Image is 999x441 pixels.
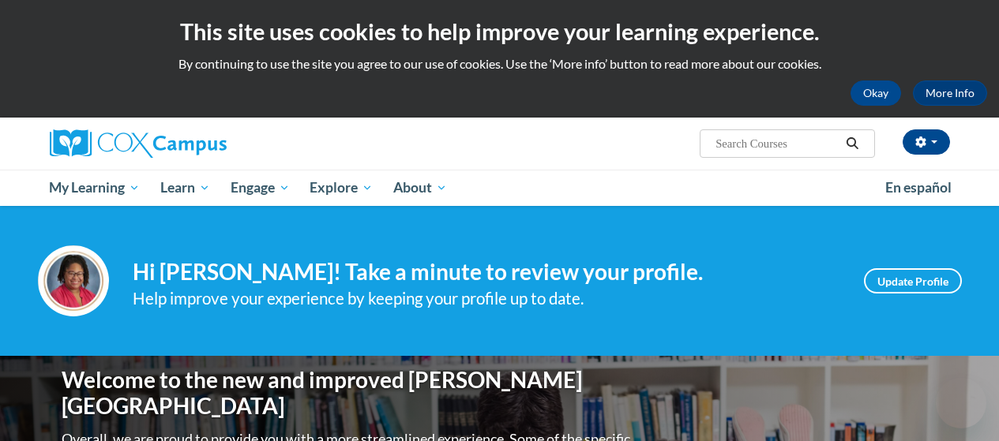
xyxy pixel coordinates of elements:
[150,170,220,206] a: Learn
[231,178,290,197] span: Engage
[840,134,864,153] button: Search
[310,178,373,197] span: Explore
[885,179,952,196] span: En español
[39,170,151,206] a: My Learning
[133,286,840,312] div: Help improve your experience by keeping your profile up to date.
[903,129,950,155] button: Account Settings
[220,170,300,206] a: Engage
[49,178,140,197] span: My Learning
[936,378,986,428] iframe: Button to launch messaging window
[50,129,334,158] a: Cox Campus
[383,170,457,206] a: About
[714,134,840,153] input: Search Courses
[50,129,227,158] img: Cox Campus
[38,170,962,206] div: Main menu
[913,80,987,106] a: More Info
[160,178,210,197] span: Learn
[62,367,634,420] h1: Welcome to the new and improved [PERSON_NAME][GEOGRAPHIC_DATA]
[12,55,987,73] p: By continuing to use the site you agree to our use of cookies. Use the ‘More info’ button to read...
[38,245,109,316] img: Profile Image
[851,80,901,106] button: Okay
[133,259,840,286] h4: Hi [PERSON_NAME]! Take a minute to review your profile.
[12,16,987,47] h2: This site uses cookies to help improve your learning experience.
[875,171,962,204] a: En español
[299,170,383,206] a: Explore
[864,268,962,293] a: Update Profile
[393,178,447,197] span: About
